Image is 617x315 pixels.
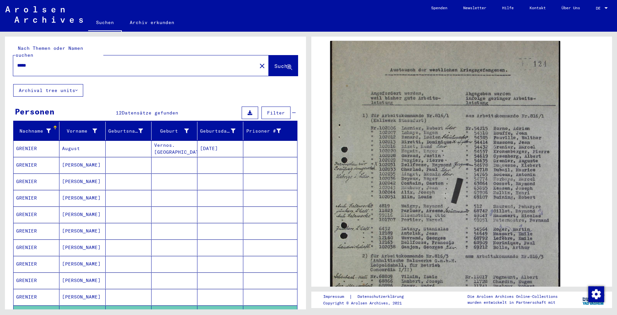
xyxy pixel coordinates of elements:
[122,110,178,116] span: Datensätze gefunden
[59,190,105,206] mat-cell: [PERSON_NAME]
[59,206,105,223] mat-cell: [PERSON_NAME]
[59,157,105,173] mat-cell: [PERSON_NAME]
[5,6,83,23] img: Arolsen_neg.svg
[269,55,298,76] button: Suche
[256,59,269,72] button: Clear
[14,122,59,140] mat-header-cell: Nachname
[62,126,105,136] div: Vorname
[122,15,182,30] a: Archiv erkunden
[352,293,412,300] a: Datenschutzerklärung
[108,128,143,135] div: Geburtsname
[14,141,59,157] mat-cell: GRENIER
[154,126,197,136] div: Geburt‏
[274,63,291,69] span: Suche
[14,256,59,272] mat-cell: GRENIER
[16,128,51,135] div: Nachname
[14,223,59,239] mat-cell: GRENIER
[258,62,266,70] mat-icon: close
[588,286,604,302] div: Zustimmung ändern
[59,256,105,272] mat-cell: [PERSON_NAME]
[14,272,59,289] mat-cell: GRENIER
[59,223,105,239] mat-cell: [PERSON_NAME]
[323,300,412,306] p: Copyright © Arolsen Archives, 2021
[62,128,97,135] div: Vorname
[16,45,83,58] mat-label: Nach Themen oder Namen suchen
[267,110,285,116] span: Filter
[323,293,349,300] a: Impressum
[59,289,105,305] mat-cell: [PERSON_NAME]
[14,289,59,305] mat-cell: GRENIER
[59,122,105,140] mat-header-cell: Vorname
[59,239,105,256] mat-cell: [PERSON_NAME]
[588,286,604,302] img: Zustimmung ändern
[152,122,197,140] mat-header-cell: Geburt‏
[14,206,59,223] mat-cell: GRENIER
[467,299,558,305] p: wurden entwickelt in Partnerschaft mit
[108,126,151,136] div: Geburtsname
[14,239,59,256] mat-cell: GRENIER
[596,6,603,11] span: DE
[13,84,83,97] button: Archival tree units
[243,122,297,140] mat-header-cell: Prisoner #
[14,190,59,206] mat-cell: GRENIER
[14,157,59,173] mat-cell: GRENIER
[116,110,122,116] span: 12
[200,126,244,136] div: Geburtsdatum
[323,293,412,300] div: |
[200,128,235,135] div: Geburtsdatum
[16,126,59,136] div: Nachname
[152,141,197,157] mat-cell: Vernos. [GEOGRAPHIC_DATA]
[59,173,105,190] mat-cell: [PERSON_NAME]
[15,106,54,117] div: Personen
[88,15,122,32] a: Suchen
[467,294,558,299] p: Die Arolsen Archives Online-Collections
[14,173,59,190] mat-cell: GRENIER
[59,272,105,289] mat-cell: [PERSON_NAME]
[106,122,152,140] mat-header-cell: Geburtsname
[59,141,105,157] mat-cell: August
[581,291,606,308] img: yv_logo.png
[197,122,243,140] mat-header-cell: Geburtsdatum
[154,128,189,135] div: Geburt‏
[246,126,289,136] div: Prisoner #
[261,107,291,119] button: Filter
[197,141,243,157] mat-cell: [DATE]
[246,128,281,135] div: Prisoner #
